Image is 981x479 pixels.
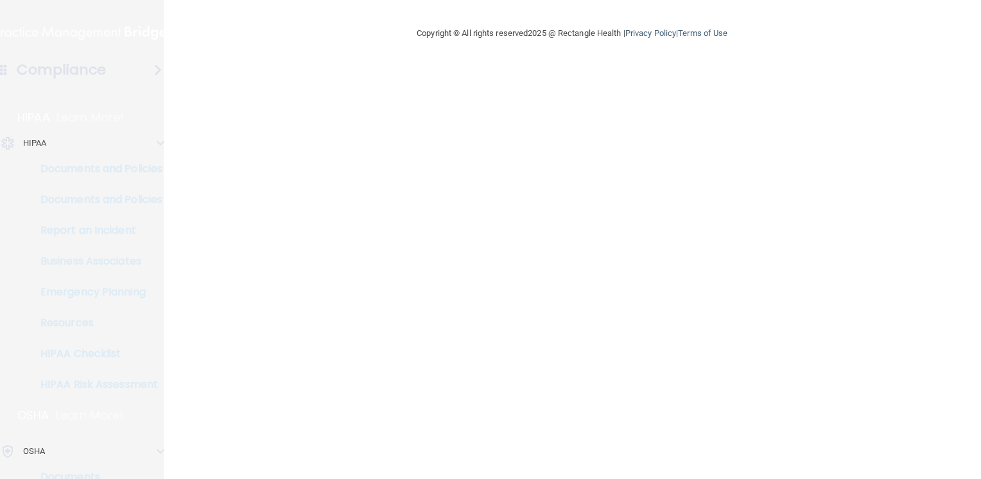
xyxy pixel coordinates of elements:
[8,224,184,237] p: Report an Incident
[8,347,184,360] p: HIPAA Checklist
[23,444,45,459] p: OSHA
[17,408,49,423] p: OSHA
[56,408,124,423] p: Learn More!
[17,110,50,125] p: HIPAA
[8,193,184,206] p: Documents and Policies
[8,255,184,268] p: Business Associates
[8,378,184,391] p: HIPAA Risk Assessment
[625,28,676,38] a: Privacy Policy
[23,135,47,151] p: HIPAA
[678,28,727,38] a: Terms of Use
[8,162,184,175] p: Documents and Policies
[56,110,125,125] p: Learn More!
[17,61,106,79] h4: Compliance
[338,13,806,54] div: Copyright © All rights reserved 2025 @ Rectangle Health | |
[8,286,184,299] p: Emergency Planning
[8,317,184,329] p: Resources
